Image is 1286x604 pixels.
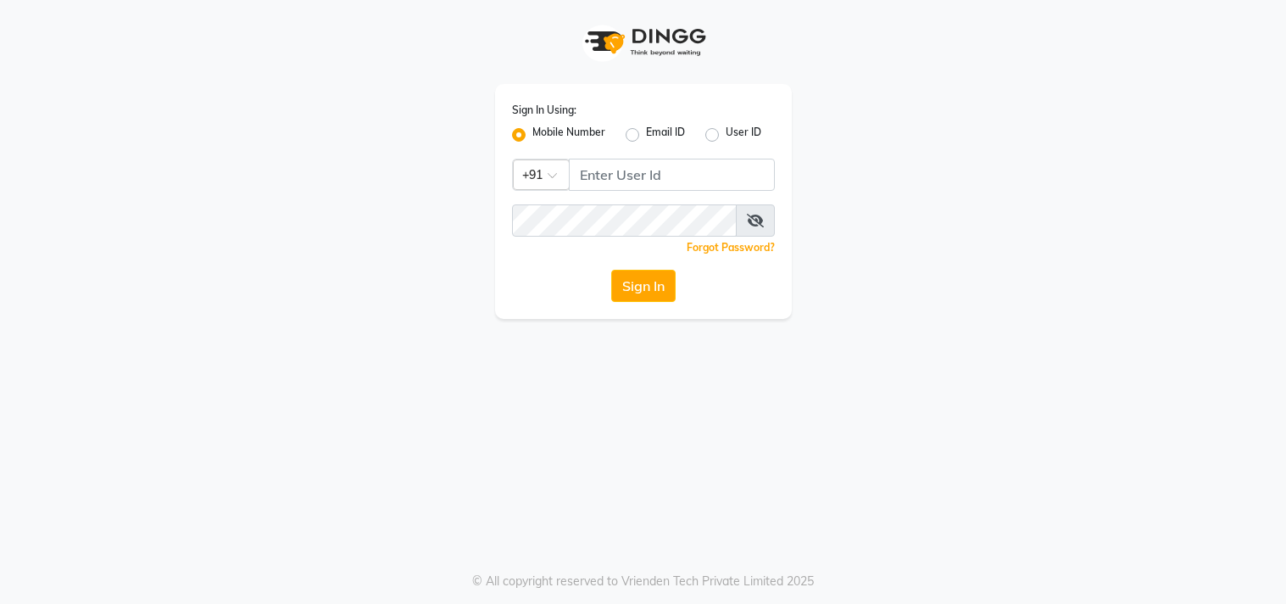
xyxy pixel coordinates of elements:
[611,270,676,302] button: Sign In
[646,125,685,145] label: Email ID
[532,125,605,145] label: Mobile Number
[726,125,761,145] label: User ID
[512,103,576,118] label: Sign In Using:
[512,204,737,237] input: Username
[687,241,775,254] a: Forgot Password?
[576,17,711,67] img: logo1.svg
[569,159,775,191] input: Username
